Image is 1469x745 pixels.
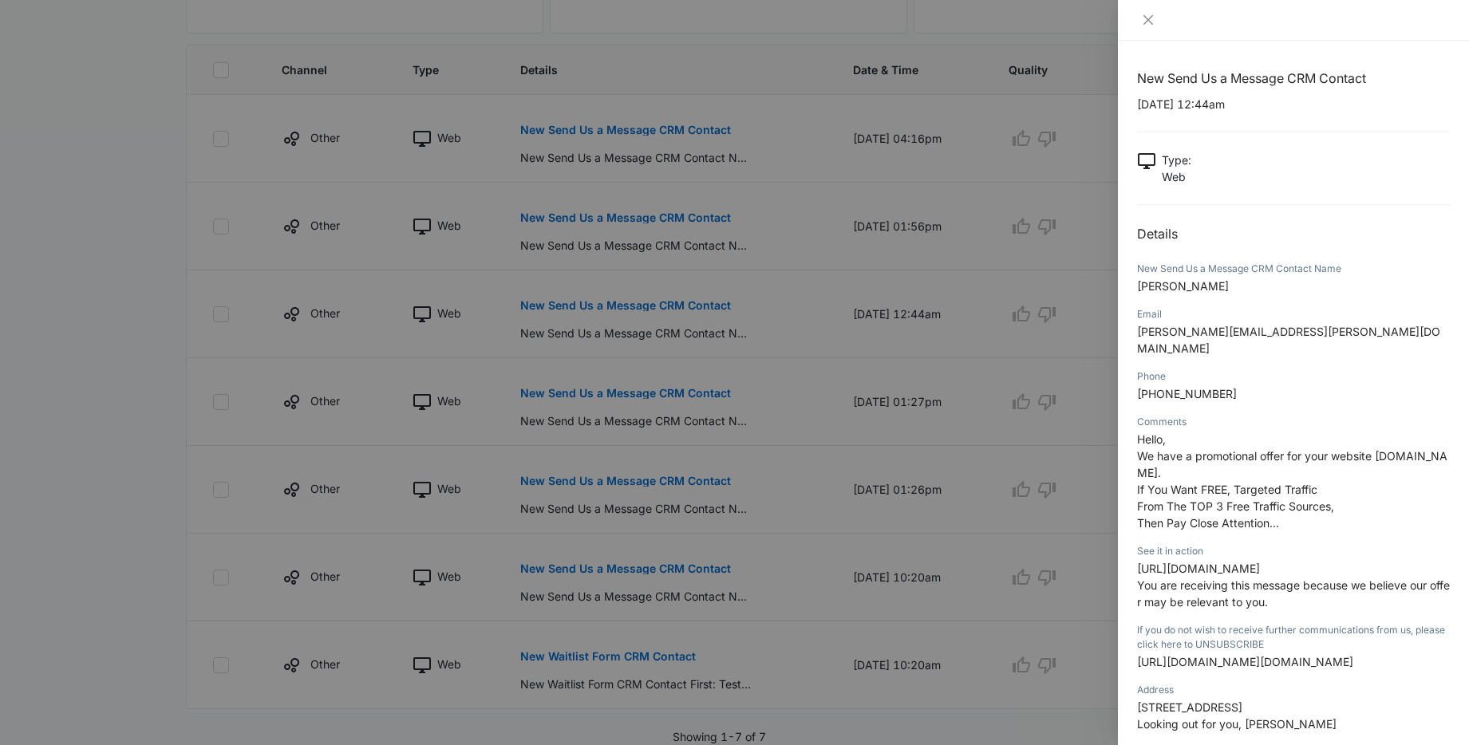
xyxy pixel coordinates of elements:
span: [PHONE_NUMBER] [1137,387,1237,400]
span: From The TOP 3 Free Traffic Sources, [1137,499,1334,513]
div: Address [1137,683,1450,697]
span: [URL][DOMAIN_NAME][DOMAIN_NAME] [1137,655,1353,668]
span: Hello, [1137,432,1166,446]
span: [PERSON_NAME][EMAIL_ADDRESS][PERSON_NAME][DOMAIN_NAME] [1137,325,1440,355]
span: Then Pay Close Attention... [1137,516,1279,530]
span: [STREET_ADDRESS] [1137,700,1242,714]
span: If You Want FREE, Targeted Traffic [1137,483,1317,496]
div: Comments [1137,415,1450,429]
button: Close [1137,13,1159,27]
span: [PERSON_NAME] [1137,279,1229,293]
h2: Details [1137,224,1450,243]
div: Phone [1137,369,1450,384]
span: close [1142,14,1155,26]
p: Type : [1162,152,1191,168]
div: New Send Us a Message CRM Contact Name [1137,262,1450,276]
p: Web [1162,168,1191,185]
span: You are receiving this message because we believe our offer may be relevant to you. [1137,578,1450,609]
h1: New Send Us a Message CRM Contact [1137,69,1450,88]
span: [URL][DOMAIN_NAME] [1137,562,1260,575]
div: Email [1137,307,1450,321]
span: We have a promotional offer for your website [DOMAIN_NAME]. [1137,449,1447,479]
div: See it in action [1137,544,1450,558]
span: Looking out for you, [PERSON_NAME] [1137,717,1337,731]
p: [DATE] 12:44am [1137,96,1450,112]
div: If you do not wish to receive further communications from us, please click here to UNSUBSCRIBE [1137,623,1450,652]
